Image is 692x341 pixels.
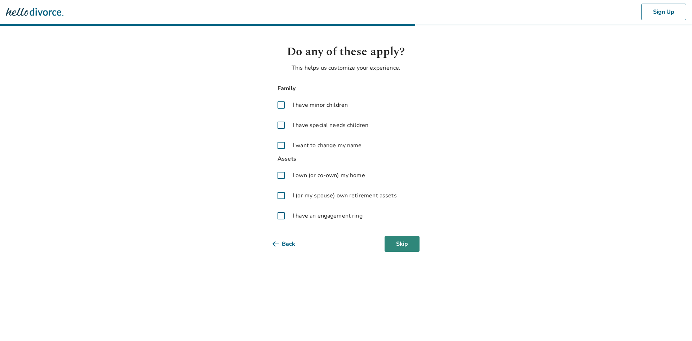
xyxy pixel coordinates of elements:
[6,5,63,19] img: Hello Divorce Logo
[385,236,420,252] button: Skip
[272,43,420,61] h1: Do any of these apply?
[293,141,362,150] span: I want to change my name
[272,64,420,72] p: This helps us customize your experience.
[656,306,692,341] iframe: Chat Widget
[293,101,348,109] span: I have minor children
[293,171,365,180] span: I own (or co-own) my home
[641,4,686,20] button: Sign Up
[293,211,363,220] span: I have an engagement ring
[293,121,368,130] span: I have special needs children
[272,236,307,252] button: Back
[272,84,420,93] span: Family
[272,154,420,164] span: Assets
[293,191,397,200] span: I (or my spouse) own retirement assets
